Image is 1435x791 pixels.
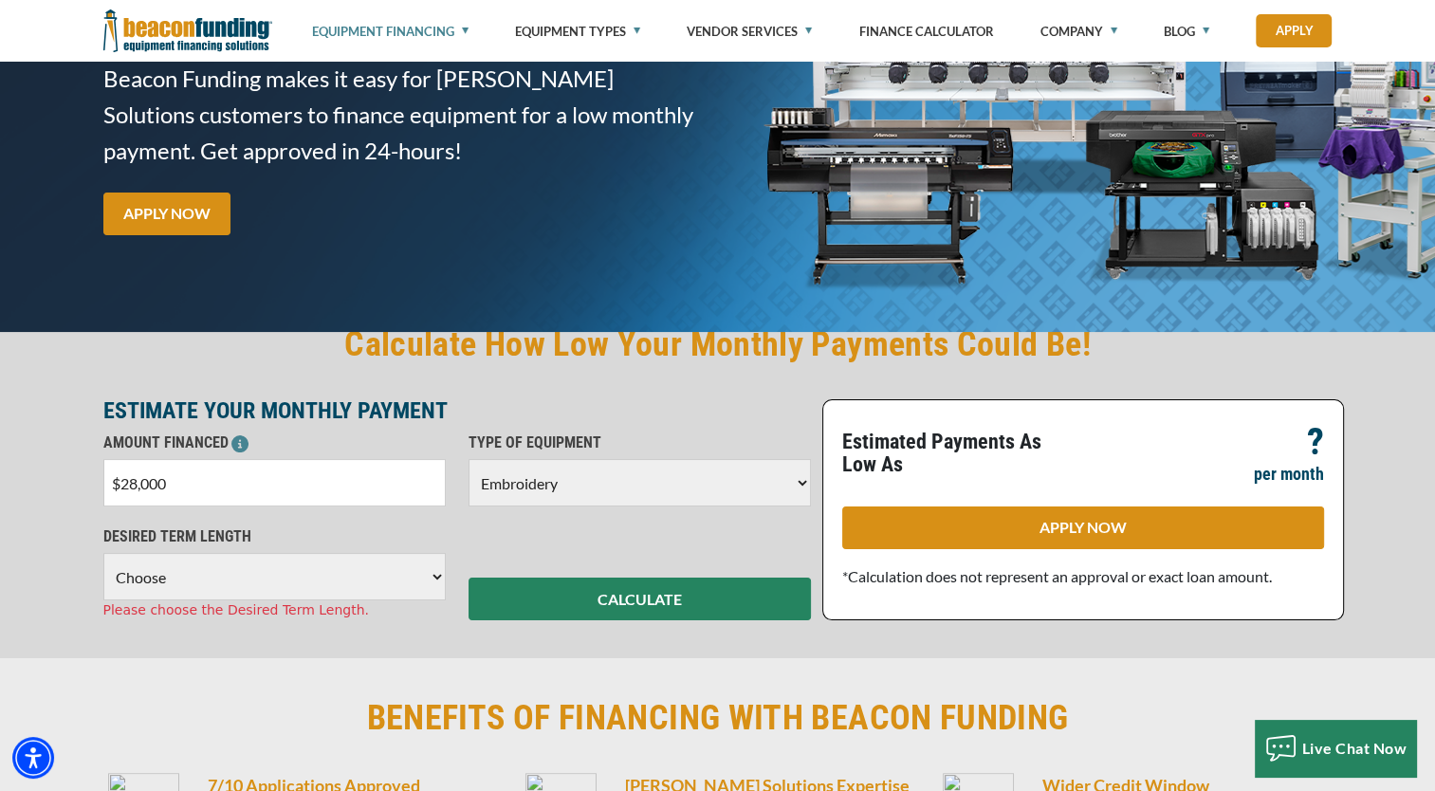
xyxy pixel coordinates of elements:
[1307,431,1324,453] p: ?
[12,737,54,779] div: Accessibility Menu
[103,61,707,169] span: Beacon Funding makes it easy for [PERSON_NAME] Solutions customers to finance equipment for a low...
[103,399,811,422] p: ESTIMATE YOUR MONTHLY PAYMENT
[842,506,1324,549] a: APPLY NOW
[842,567,1272,585] span: *Calculation does not represent an approval or exact loan amount.
[103,432,446,454] p: AMOUNT FINANCED
[1255,720,1417,777] button: Live Chat Now
[469,578,811,620] button: CALCULATE
[1302,739,1407,757] span: Live Chat Now
[1254,463,1324,486] p: per month
[842,431,1072,476] p: Estimated Payments As Low As
[103,193,230,235] a: APPLY NOW
[469,432,811,454] p: TYPE OF EQUIPMENT
[103,600,446,620] div: Please choose the Desired Term Length.
[103,525,446,548] p: DESIRED TERM LENGTH
[103,696,1333,740] h2: BENEFITS OF FINANCING WITH BEACON FUNDING
[103,322,1333,366] h2: Calculate How Low Your Monthly Payments Could Be!
[1256,14,1332,47] a: Apply
[103,459,446,506] input: $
